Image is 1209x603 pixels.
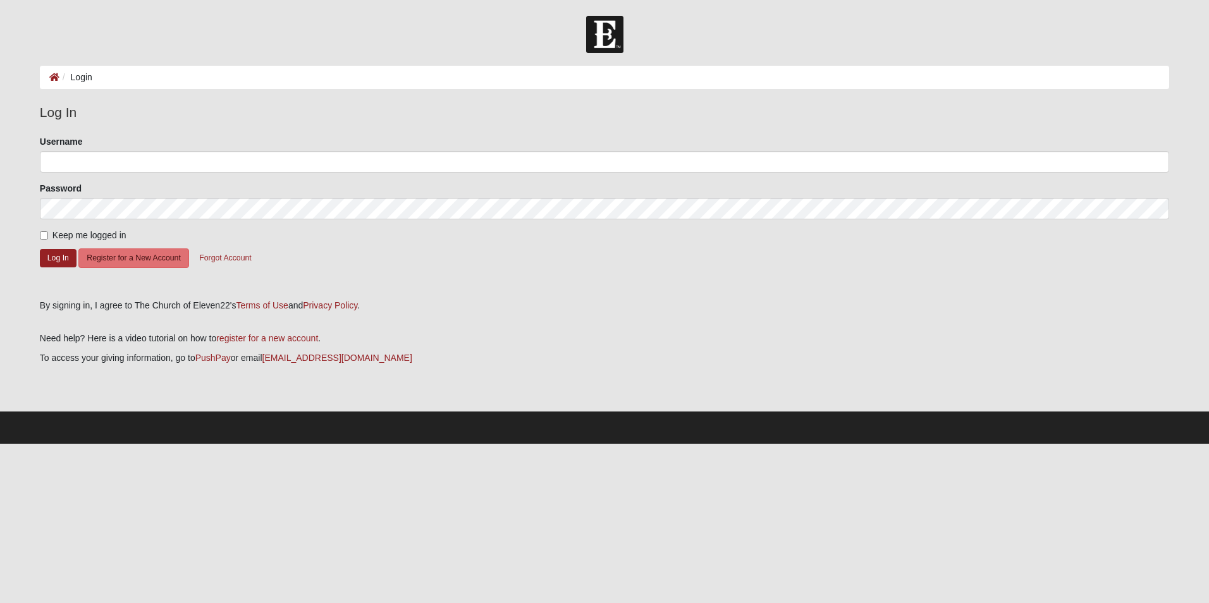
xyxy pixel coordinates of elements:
a: Privacy Policy [303,300,357,310]
label: Username [40,135,83,148]
legend: Log In [40,102,1169,123]
button: Register for a New Account [78,248,188,268]
a: PushPay [195,353,231,363]
label: Password [40,182,82,195]
span: Keep me logged in [52,230,126,240]
button: Log In [40,249,77,267]
p: To access your giving information, go to or email [40,351,1169,365]
button: Forgot Account [191,248,259,268]
div: By signing in, I agree to The Church of Eleven22's and . [40,299,1169,312]
input: Keep me logged in [40,231,48,240]
a: register for a new account [216,333,318,343]
img: Church of Eleven22 Logo [586,16,623,53]
a: [EMAIL_ADDRESS][DOMAIN_NAME] [262,353,412,363]
p: Need help? Here is a video tutorial on how to . [40,332,1169,345]
a: Terms of Use [236,300,288,310]
li: Login [59,71,92,84]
